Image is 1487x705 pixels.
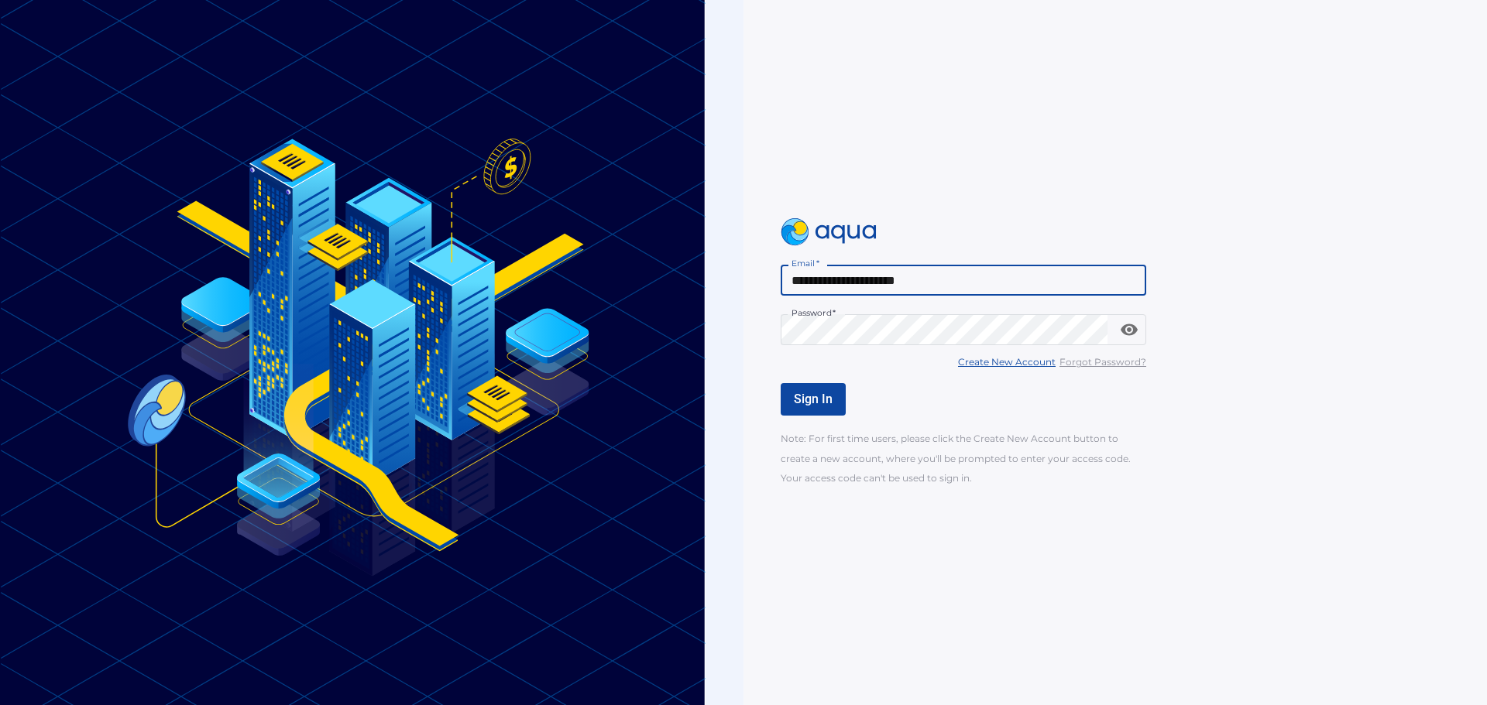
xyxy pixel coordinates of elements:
[1059,356,1146,368] u: Forgot Password?
[958,356,1056,368] u: Create New Account
[1114,314,1145,345] button: toggle password visibility
[794,392,833,406] span: Sign In
[781,433,1131,483] span: Note: For first time users, please click the Create New Account button to create a new account, w...
[781,218,877,246] img: logo
[792,307,836,319] label: Password
[781,383,846,416] button: Sign In
[792,258,819,269] label: Email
